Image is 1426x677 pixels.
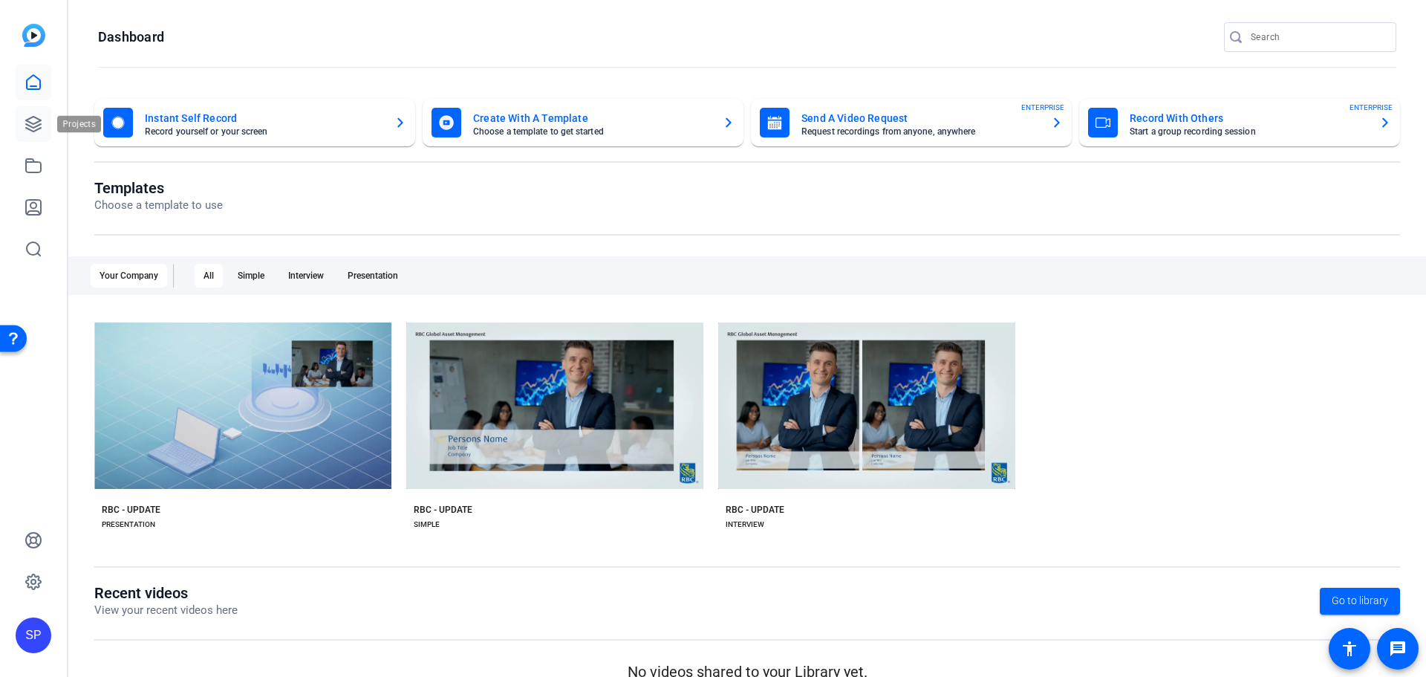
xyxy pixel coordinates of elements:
div: RBC - UPDATE [726,504,784,516]
div: SIMPLE [414,519,440,531]
div: INTERVIEW [726,519,764,531]
div: Your Company [91,264,167,288]
mat-card-subtitle: Request recordings from anyone, anywhere [801,127,1039,136]
mat-card-title: Create With A Template [473,109,711,127]
div: Simple [229,264,273,288]
span: ENTERPRISE [1350,102,1393,113]
a: Go to library [1320,588,1400,615]
span: ENTERPRISE [1021,102,1064,113]
div: Presentation [339,264,407,288]
button: Instant Self RecordRecord yourself or your screen [94,99,415,146]
p: Choose a template to use [94,197,223,214]
div: Interview [279,264,333,288]
mat-card-title: Send A Video Request [801,109,1039,127]
mat-card-subtitle: Start a group recording session [1130,127,1367,136]
button: Record With OthersStart a group recording sessionENTERPRISE [1079,99,1400,146]
mat-card-title: Record With Others [1130,109,1367,127]
mat-card-subtitle: Record yourself or your screen [145,127,382,136]
button: Create With A TemplateChoose a template to get started [423,99,743,146]
h1: Dashboard [98,28,164,46]
div: PRESENTATION [102,519,155,531]
mat-icon: accessibility [1341,640,1358,658]
button: Send A Video RequestRequest recordings from anyone, anywhereENTERPRISE [751,99,1072,146]
mat-icon: message [1389,640,1407,658]
span: Go to library [1332,593,1388,609]
div: SP [16,618,51,653]
div: RBC - UPDATE [414,504,472,516]
h1: Recent videos [94,584,238,602]
img: blue-gradient.svg [22,24,45,47]
div: Projects [57,115,104,133]
h1: Templates [94,179,223,197]
mat-card-title: Instant Self Record [145,109,382,127]
input: Search [1251,28,1384,46]
div: All [195,264,223,288]
div: RBC - UPDATE [102,504,160,516]
p: View your recent videos here [94,602,238,619]
mat-card-subtitle: Choose a template to get started [473,127,711,136]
